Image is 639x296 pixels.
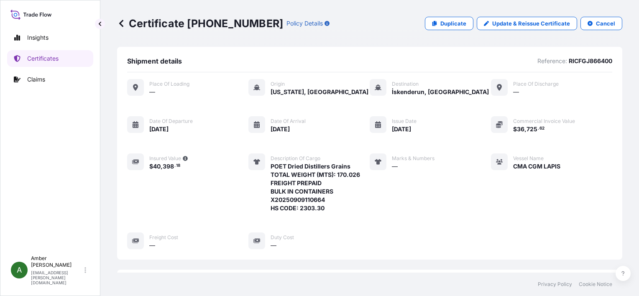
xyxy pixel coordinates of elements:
span: Origin [271,81,285,87]
p: Insights [27,33,49,42]
p: Certificates [27,54,59,63]
p: Policy Details [286,19,323,28]
span: [DATE] [149,125,169,133]
span: 725 [527,126,537,132]
span: Place of Loading [149,81,189,87]
span: Description of cargo [271,155,320,162]
span: — [513,88,519,96]
span: Insured Value [149,155,181,162]
span: $ [149,163,153,169]
span: — [149,241,155,250]
p: Cancel [596,19,615,28]
span: — [149,88,155,96]
p: RICFGJ866400 [569,57,612,65]
span: İskenderun, [GEOGRAPHIC_DATA] [392,88,489,96]
a: Duplicate [425,17,473,30]
span: Place of discharge [513,81,559,87]
p: Certificate [PHONE_NUMBER] [117,17,283,30]
span: 62 [539,127,544,130]
a: Privacy Policy [538,281,572,288]
p: Update & Reissue Certificate [492,19,570,28]
span: 40 [153,163,161,169]
span: Date of departure [149,118,193,125]
p: Amber [PERSON_NAME] [31,255,83,268]
p: Duplicate [440,19,466,28]
span: . [174,164,176,167]
span: Issue Date [392,118,417,125]
span: [US_STATE], [GEOGRAPHIC_DATA] [271,88,368,96]
span: — [392,162,398,171]
span: Duty Cost [271,234,294,241]
span: CMA CGM LAPIS [513,162,560,171]
a: Update & Reissue Certificate [477,17,577,30]
span: [DATE] [392,125,411,133]
button: Cancel [580,17,622,30]
span: [DATE] [271,125,290,133]
span: Freight Cost [149,234,178,241]
span: 18 [176,164,180,167]
span: A [17,266,22,274]
span: Destination [392,81,419,87]
span: Marks & Numbers [392,155,435,162]
span: POET Dried Distillers Grains TOTAL WEIGHT (MTS): 170.026 FREIGHT PREPAID BULK IN CONTAINERS X2025... [271,162,360,212]
span: Date of arrival [271,118,306,125]
span: Shipment details [127,57,182,65]
p: Claims [27,75,45,84]
span: 398 [163,163,174,169]
span: Vessel Name [513,155,544,162]
a: Cookie Notice [579,281,612,288]
a: Claims [7,71,93,88]
span: , [524,126,527,132]
span: 36 [517,126,524,132]
span: , [161,163,163,169]
p: Reference: [537,57,567,65]
a: Certificates [7,50,93,67]
p: [EMAIL_ADDRESS][PERSON_NAME][DOMAIN_NAME] [31,270,83,285]
a: Insights [7,29,93,46]
span: . [538,127,539,130]
span: $ [513,126,517,132]
span: Commercial Invoice Value [513,118,575,125]
span: — [271,241,276,250]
